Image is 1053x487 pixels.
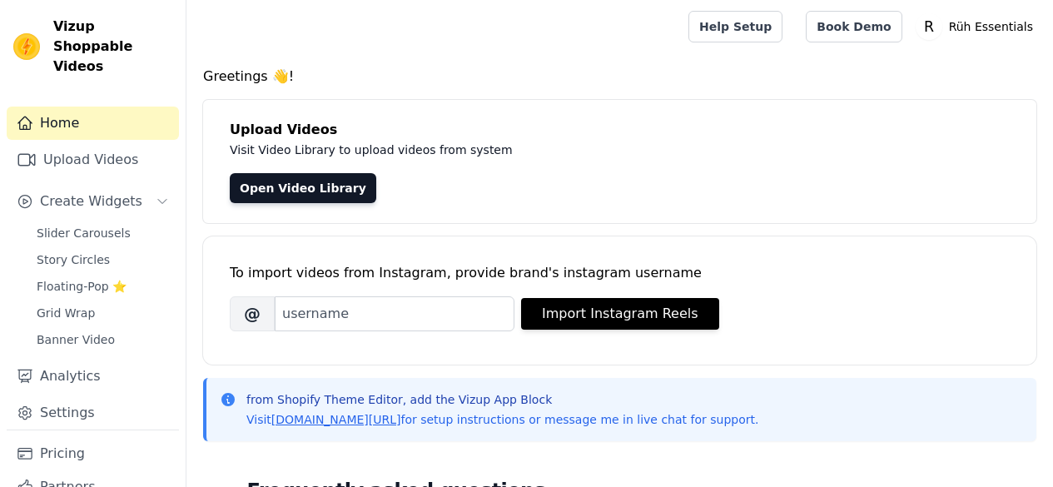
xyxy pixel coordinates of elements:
[27,275,179,298] a: Floating-Pop ⭐
[275,296,514,331] input: username
[7,360,179,393] a: Analytics
[7,107,179,140] a: Home
[521,298,719,330] button: Import Instagram Reels
[53,17,172,77] span: Vizup Shoppable Videos
[924,18,934,35] text: R
[230,173,376,203] a: Open Video Library
[27,301,179,325] a: Grid Wrap
[27,221,179,245] a: Slider Carousels
[37,305,95,321] span: Grid Wrap
[230,263,1010,283] div: To import videos from Instagram, provide brand's instagram username
[37,251,110,268] span: Story Circles
[271,413,401,426] a: [DOMAIN_NAME][URL]
[13,33,40,60] img: Vizup
[7,396,179,430] a: Settings
[230,120,1010,140] h4: Upload Videos
[942,12,1040,42] p: Rüh Essentials
[7,185,179,218] button: Create Widgets
[246,411,758,428] p: Visit for setup instructions or message me in live chat for support.
[37,225,131,241] span: Slider Carousels
[806,11,902,42] a: Book Demo
[37,331,115,348] span: Banner Video
[27,328,179,351] a: Banner Video
[246,391,758,408] p: from Shopify Theme Editor, add the Vizup App Block
[203,67,1036,87] h4: Greetings 👋!
[7,143,179,176] a: Upload Videos
[40,191,142,211] span: Create Widgets
[688,11,782,42] a: Help Setup
[27,248,179,271] a: Story Circles
[916,12,1040,42] button: R Rüh Essentials
[230,140,976,160] p: Visit Video Library to upload videos from system
[230,296,275,331] span: @
[37,278,127,295] span: Floating-Pop ⭐
[7,437,179,470] a: Pricing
